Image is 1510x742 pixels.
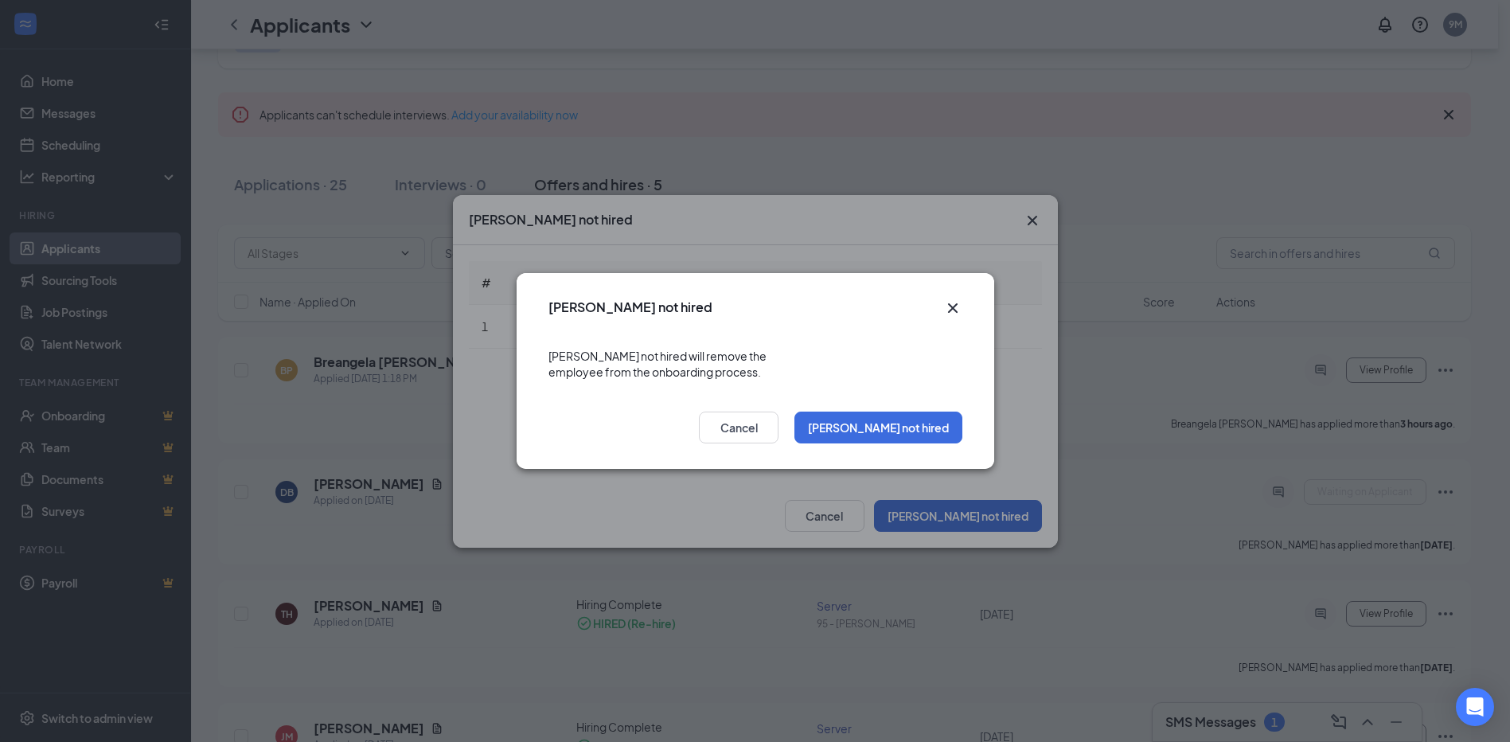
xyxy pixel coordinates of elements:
h3: [PERSON_NAME] not hired [548,299,712,316]
div: Open Intercom Messenger [1456,688,1494,726]
div: [PERSON_NAME] not hired will remove the employee from the onboarding process. [548,332,962,396]
button: Close [943,299,962,318]
svg: Cross [943,299,962,318]
button: [PERSON_NAME] not hired [794,412,962,443]
button: Cancel [699,412,778,443]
